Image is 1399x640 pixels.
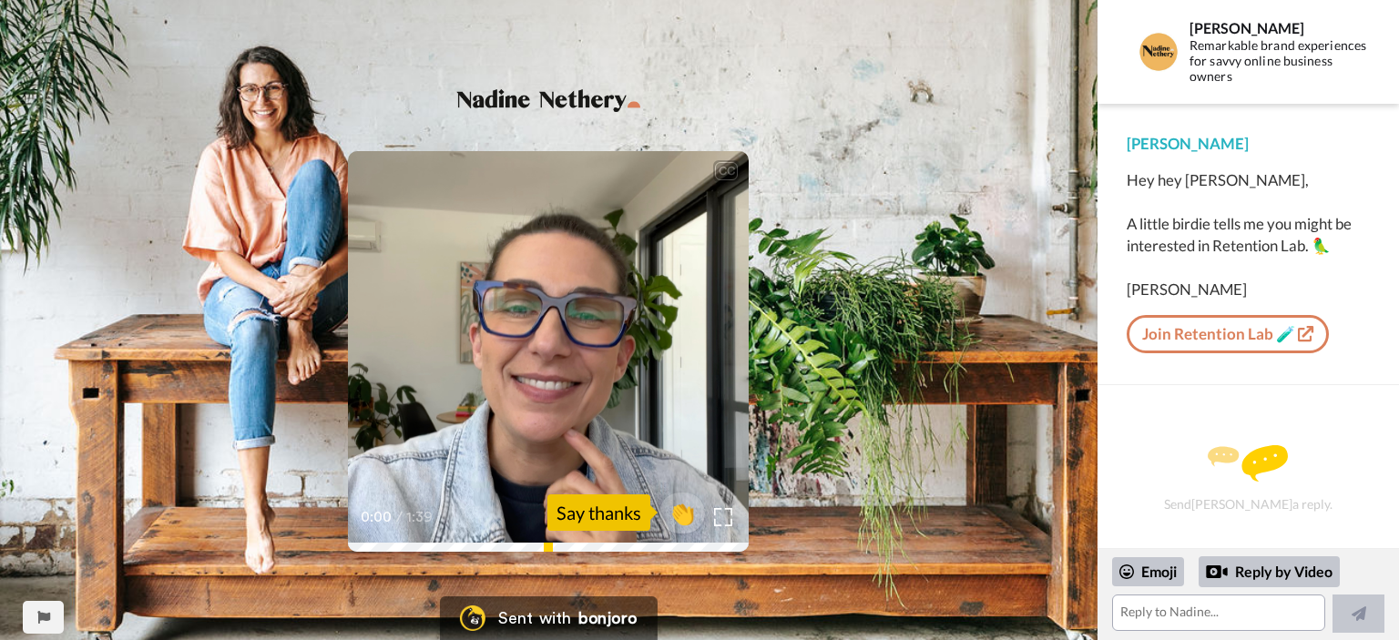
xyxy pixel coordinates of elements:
[1122,417,1374,539] div: Send [PERSON_NAME] a reply.
[1112,557,1184,586] div: Emoji
[406,506,438,528] span: 1:39
[578,610,637,626] div: bonjoro
[1199,556,1340,587] div: Reply by Video
[1127,169,1370,300] div: Hey hey [PERSON_NAME], A little birdie tells me you might be interested in Retention Lab. 🦜 [PERS...
[659,498,705,527] span: 👏
[1137,30,1180,74] img: Profile Image
[440,596,657,640] a: Bonjoro LogoSent withbonjoro
[396,506,403,528] span: /
[361,506,393,528] span: 0:00
[659,493,705,533] button: 👏
[1127,133,1370,155] div: [PERSON_NAME]
[1190,38,1369,84] div: Remarkable brand experiences for savvy online business owners
[1208,445,1288,482] img: message.svg
[715,162,738,180] div: CC
[547,494,650,531] div: Say thanks
[1206,561,1228,583] div: Reply by Video
[448,84,648,114] img: fdf1248b-8f68-4fd3-908c-abfca7e3b4fb
[498,610,571,626] div: Sent with
[714,508,732,526] img: Full screen
[1190,19,1369,36] div: [PERSON_NAME]
[1127,315,1329,353] a: Join Retention Lab 🧪
[460,605,485,631] img: Bonjoro Logo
